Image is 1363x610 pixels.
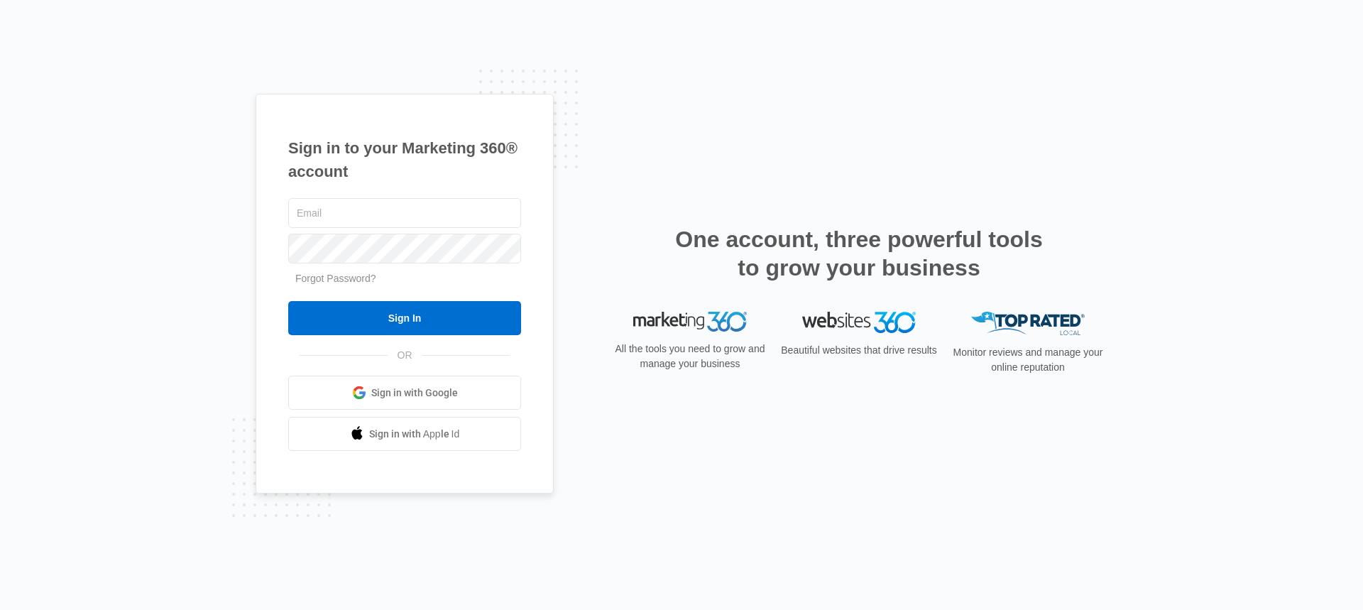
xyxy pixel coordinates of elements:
[288,417,521,451] a: Sign in with Apple Id
[295,273,376,284] a: Forgot Password?
[611,342,770,371] p: All the tools you need to grow and manage your business
[288,136,521,183] h1: Sign in to your Marketing 360® account
[371,386,458,401] span: Sign in with Google
[288,301,521,335] input: Sign In
[369,427,460,442] span: Sign in with Apple Id
[388,348,422,363] span: OR
[288,376,521,410] a: Sign in with Google
[633,312,747,332] img: Marketing 360
[971,312,1085,335] img: Top Rated Local
[671,225,1047,282] h2: One account, three powerful tools to grow your business
[948,345,1107,375] p: Monitor reviews and manage your online reputation
[288,198,521,228] input: Email
[779,343,938,358] p: Beautiful websites that drive results
[802,312,916,332] img: Websites 360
